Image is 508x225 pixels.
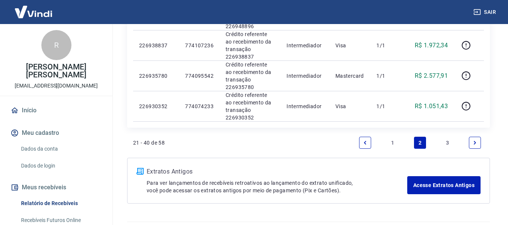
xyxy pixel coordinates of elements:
p: R$ 1.972,34 [415,41,448,50]
p: 1/1 [376,42,399,49]
a: Dados da conta [18,141,103,157]
p: Extratos Antigos [147,167,407,176]
p: [PERSON_NAME] [PERSON_NAME] [6,63,106,79]
p: R$ 1.051,43 [415,102,448,111]
div: R [41,30,71,60]
button: Meus recebíveis [9,179,103,196]
p: 774074233 [185,103,214,110]
p: R$ 2.577,91 [415,71,448,80]
a: Page 1 [387,137,399,149]
p: 1/1 [376,72,399,80]
button: Meu cadastro [9,125,103,141]
a: Início [9,102,103,119]
p: Crédito referente ao recebimento da transação 226938837 [226,30,274,60]
a: Page 2 is your current page [414,137,426,149]
a: Dados de login [18,158,103,174]
a: Next page [469,137,481,149]
p: Visa [335,42,365,49]
p: Visa [335,103,365,110]
a: Relatório de Recebíveis [18,196,103,211]
p: 774107236 [185,42,214,49]
p: Mastercard [335,72,365,80]
p: 226935780 [139,72,173,80]
img: Vindi [9,0,58,23]
p: Intermediador [287,103,323,110]
p: [EMAIL_ADDRESS][DOMAIN_NAME] [15,82,98,90]
p: 1/1 [376,103,399,110]
img: ícone [136,168,144,175]
a: Acesse Extratos Antigos [407,176,481,194]
a: Previous page [359,137,371,149]
p: Intermediador [287,42,323,49]
p: 226938837 [139,42,173,49]
p: 226930352 [139,103,173,110]
button: Sair [472,5,499,19]
p: 21 - 40 de 58 [133,139,165,146]
p: Crédito referente ao recebimento da transação 226930352 [226,91,274,121]
p: Crédito referente ao recebimento da transação 226935780 [226,61,274,91]
p: Intermediador [287,72,323,80]
p: Para ver lançamentos de recebíveis retroativos ao lançamento do extrato unificado, você pode aces... [147,179,407,194]
ul: Pagination [356,134,484,152]
p: 774095542 [185,72,214,80]
a: Page 3 [441,137,453,149]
